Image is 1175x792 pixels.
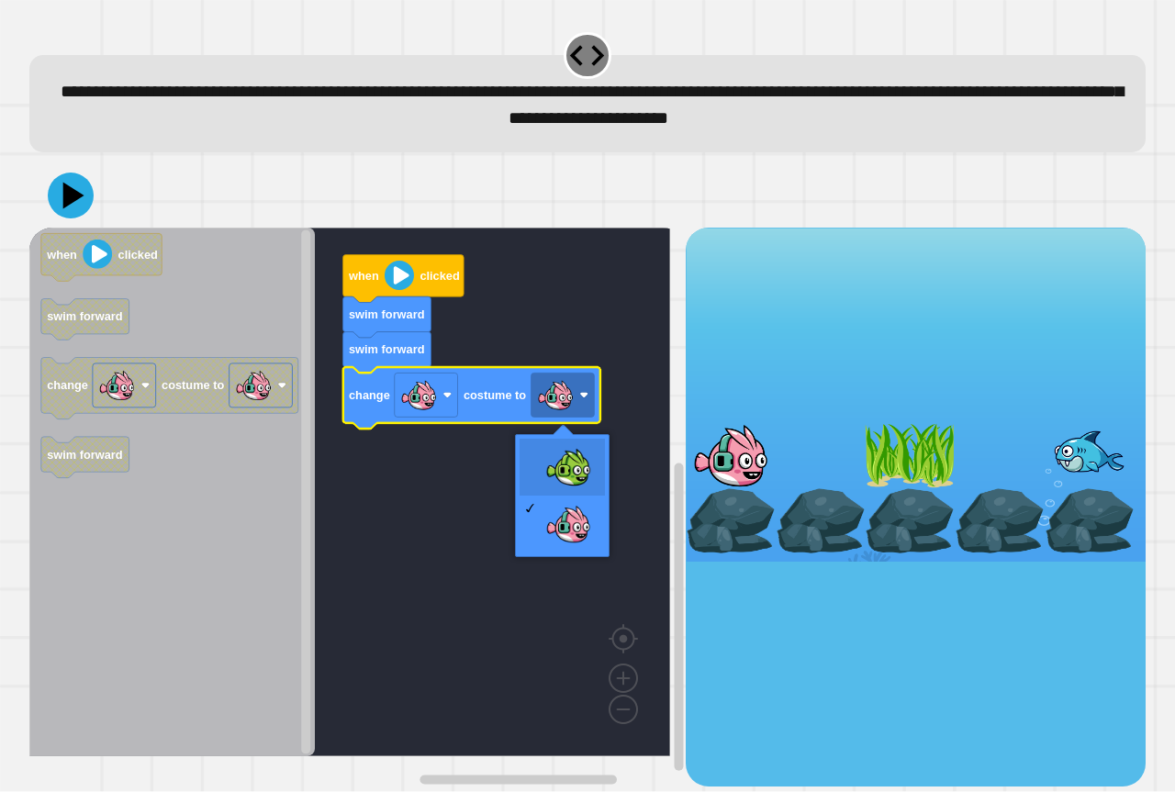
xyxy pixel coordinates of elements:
img: PinkFish [545,501,591,547]
text: change [349,388,390,402]
text: when [46,248,77,262]
text: swim forward [47,448,123,462]
text: costume to [464,388,526,402]
text: costume to [162,379,224,393]
text: clicked [118,248,158,262]
text: swim forward [349,307,425,321]
img: GreenFish [545,444,591,490]
text: when [348,269,379,283]
div: Blockly Workspace [29,228,686,786]
text: swim forward [349,343,425,357]
text: change [47,379,88,393]
text: swim forward [47,310,123,324]
text: clicked [420,269,459,283]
